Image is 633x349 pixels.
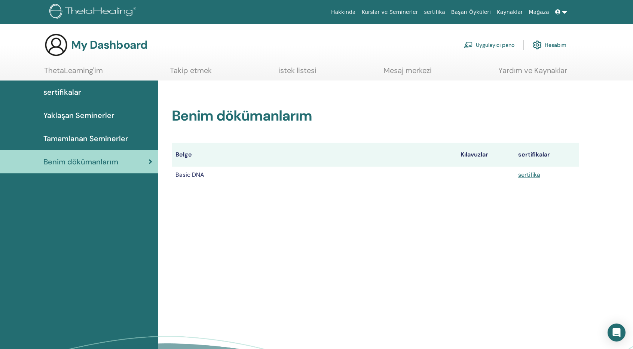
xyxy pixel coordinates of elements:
[44,33,68,57] img: generic-user-icon.jpg
[172,107,579,125] h2: Benim dökümanlarım
[358,5,421,19] a: Kurslar ve Seminerler
[514,143,579,167] th: sertifikalar
[278,66,316,81] a: istek listesi
[464,37,514,53] a: Uygulayıcı pano
[464,42,473,48] img: chalkboard-teacher.svg
[44,66,103,81] a: ThetaLearning'im
[383,66,432,81] a: Mesaj merkezi
[494,5,526,19] a: Kaynaklar
[533,37,566,53] a: Hesabım
[43,156,118,167] span: Benim dökümanlarım
[498,66,567,81] a: Yardım ve Kaynaklar
[526,5,552,19] a: Mağaza
[518,171,540,179] a: sertifika
[172,143,457,167] th: Belge
[421,5,448,19] a: sertifika
[43,87,81,98] span: sertifikalar
[49,4,139,21] img: logo.png
[71,38,147,52] h3: My Dashboard
[170,66,212,81] a: Takip etmek
[448,5,494,19] a: Başarı Öyküleri
[43,133,128,144] span: Tamamlanan Seminerler
[172,167,457,183] td: Basic DNA
[43,110,114,121] span: Yaklaşan Seminerler
[533,39,542,51] img: cog.svg
[328,5,359,19] a: Hakkında
[457,143,514,167] th: Kılavuzlar
[608,324,626,342] div: Open Intercom Messenger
